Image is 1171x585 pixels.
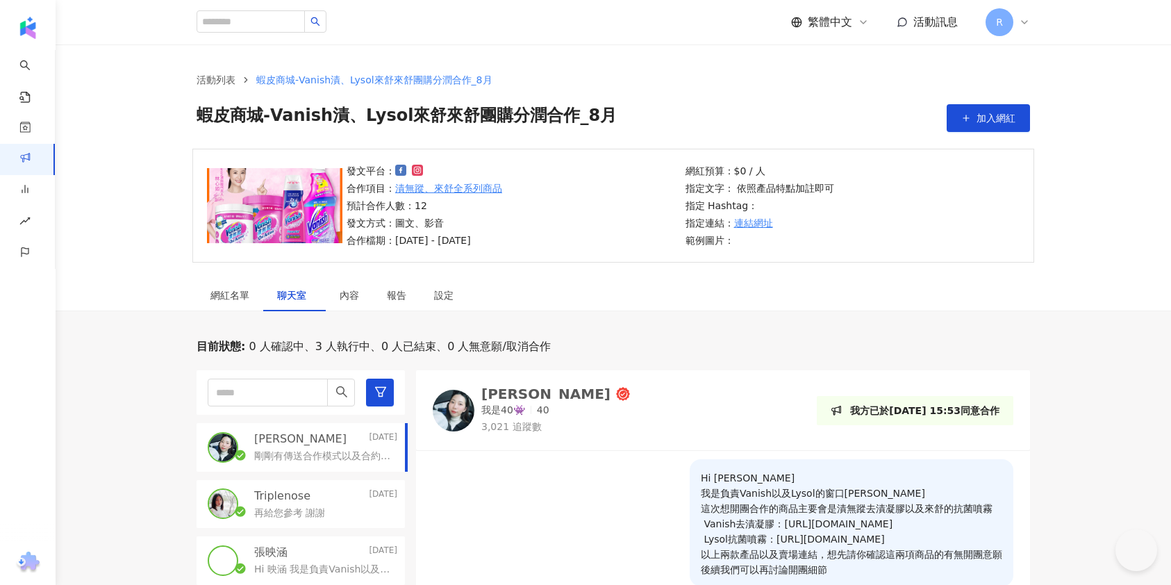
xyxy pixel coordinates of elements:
img: KOL Avatar [209,490,237,518]
span: search [310,17,320,26]
span: search [335,386,348,398]
p: 目前狀態 : [197,339,245,354]
p: [PERSON_NAME] [254,431,347,447]
span: 蝦皮商城-Vanish漬、Lysol來舒來舒團購分潤合作_8月 [197,104,617,132]
p: 我方已於[DATE] 15:53同意合作 [850,403,999,418]
p: Triplenose [254,488,310,504]
a: KOL Avatar[PERSON_NAME]我是40👾403,021 追蹤數 [433,387,630,434]
span: rise [19,207,31,238]
p: 網紅預算：$0 / 人 [686,163,834,179]
p: 張映涵 [254,545,288,560]
p: 指定連結： [686,215,834,231]
div: 網紅名單 [210,288,249,303]
img: chrome extension [15,552,42,574]
span: 聊天室 [277,290,312,300]
a: 漬無蹤、來舒全系列商品 [395,181,502,196]
p: 預計合作人數：12 [347,198,502,213]
p: 我是40👾 [481,404,525,418]
p: [DATE] [369,431,397,447]
p: 指定文字： 依照產品特點加註即可 [686,181,834,196]
p: 範例圖片： [686,233,834,248]
span: 繁體中文 [808,15,852,30]
p: [DATE] [369,545,397,560]
span: filter [374,386,387,398]
p: 3,021 追蹤數 [481,420,630,434]
p: 指定 Hashtag： [686,198,834,213]
button: 加入網紅 [947,104,1030,132]
img: KOL Avatar [209,434,237,461]
p: 合作項目： [347,181,502,196]
iframe: Help Scout Beacon - Open [1115,529,1157,571]
a: 活動列表 [194,72,238,88]
p: 40 [537,404,549,418]
img: KOL Avatar [433,390,474,431]
span: 0 人確認中、3 人執行中、0 人已結束、0 人無意願/取消合作 [245,339,550,354]
span: 蝦皮商城-Vanish漬、Lysol來舒來舒團購分潤合作_8月 [256,74,492,85]
div: 設定 [434,288,454,303]
p: [DATE] [369,488,397,504]
a: 連結網址 [734,215,773,231]
p: Hi [PERSON_NAME] 我是負責Vanish以及Lysol的窗口[PERSON_NAME] 這次想開團合作的商品主要會是漬無蹤去漬凝膠以及來舒的抗菌噴霧 Vanish去漬凝膠：[URL... [701,470,1002,577]
img: 漬無蹤、來舒全系列商品 [207,168,342,243]
p: Hi 映涵 我是負責Vanish以及Lysol的窗口[PERSON_NAME] 這次想開團合作的商品主要會是漬無蹤去漬凝膠以及來舒的抗菌噴霧 Vanish去漬凝膠：[URL][DOMAIN_NA... [254,563,392,577]
div: 報告 [387,288,406,303]
div: 內容 [340,288,359,303]
a: search [19,50,47,104]
p: 再給您參考 謝謝 [254,506,325,520]
p: 發文方式：圖文、影音 [347,215,502,231]
img: KOL Avatar [209,547,237,575]
div: [PERSON_NAME] [481,387,611,401]
p: 發文平台： [347,163,502,179]
span: R [996,15,1003,30]
span: 活動訊息 [913,15,958,28]
p: 合作檔期：[DATE] - [DATE] [347,233,502,248]
span: 加入網紅 [977,113,1015,124]
img: logo icon [17,17,39,39]
p: 剛剛有傳送合作模式以及合約內容給您囉 後續合作模式上有任何疑問可以直接在這邊詢問! [254,450,392,463]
